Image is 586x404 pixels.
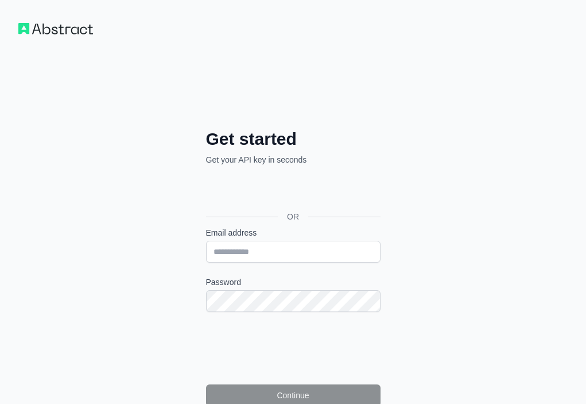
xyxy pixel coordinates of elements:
p: Get your API key in seconds [206,154,381,166]
label: Email address [206,227,381,238]
iframe: reCAPTCHA [206,326,381,371]
label: Password [206,276,381,288]
h2: Get started [206,129,381,149]
img: Workflow [18,23,93,34]
span: OR [278,211,308,222]
iframe: Przycisk Zaloguj się przez Google [200,178,384,203]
